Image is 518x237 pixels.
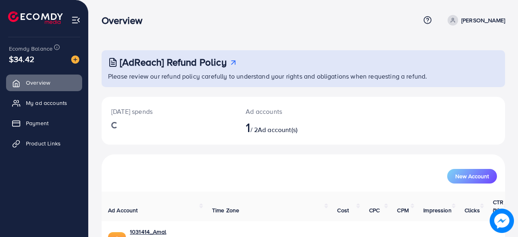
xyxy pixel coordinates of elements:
a: [PERSON_NAME] [444,15,505,26]
span: My ad accounts [26,99,67,107]
button: New Account [447,169,497,184]
a: Overview [6,75,82,91]
span: CTR (%) [493,198,503,214]
h2: / 2 [246,120,327,135]
span: Overview [26,79,50,87]
p: Ad accounts [246,107,327,116]
img: image [71,56,79,64]
p: [PERSON_NAME] [461,15,505,25]
h3: [AdReach] Refund Policy [120,56,227,68]
span: Ad account(s) [258,125,297,134]
span: New Account [455,173,489,179]
img: image [490,209,514,233]
span: CPM [397,206,408,214]
span: Impression [423,206,452,214]
p: [DATE] spends [111,107,226,116]
img: menu [71,15,81,25]
span: 1 [246,118,250,137]
h3: Overview [102,15,149,26]
span: Clicks [465,206,480,214]
p: Please review our refund policy carefully to understand your rights and obligations when requesti... [108,71,500,81]
span: Time Zone [212,206,239,214]
img: logo [8,11,63,24]
span: CPC [369,206,380,214]
span: Payment [26,119,49,127]
span: $34.42 [9,53,34,65]
span: Cost [337,206,349,214]
a: Payment [6,115,82,131]
span: Ecomdy Balance [9,45,53,53]
a: My ad accounts [6,95,82,111]
a: Product Links [6,135,82,152]
span: Product Links [26,139,61,147]
span: Ad Account [108,206,138,214]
